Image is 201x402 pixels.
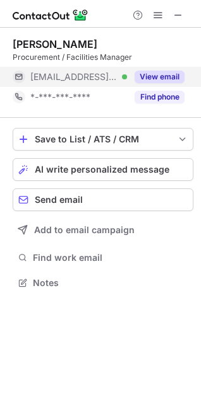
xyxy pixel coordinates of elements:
[13,128,193,151] button: save-profile-one-click
[13,52,193,63] div: Procurement / Facilities Manager
[30,71,118,83] span: [EMAIL_ADDRESS][DOMAIN_NAME]
[33,252,188,263] span: Find work email
[13,188,193,211] button: Send email
[135,71,185,83] button: Reveal Button
[135,91,185,103] button: Reveal Button
[35,134,171,144] div: Save to List / ATS / CRM
[35,195,83,205] span: Send email
[13,38,97,50] div: [PERSON_NAME]
[13,249,193,267] button: Find work email
[13,274,193,292] button: Notes
[33,277,188,289] span: Notes
[34,225,135,235] span: Add to email campaign
[13,219,193,241] button: Add to email campaign
[13,158,193,181] button: AI write personalized message
[35,164,169,175] span: AI write personalized message
[13,8,88,23] img: ContactOut v5.3.10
